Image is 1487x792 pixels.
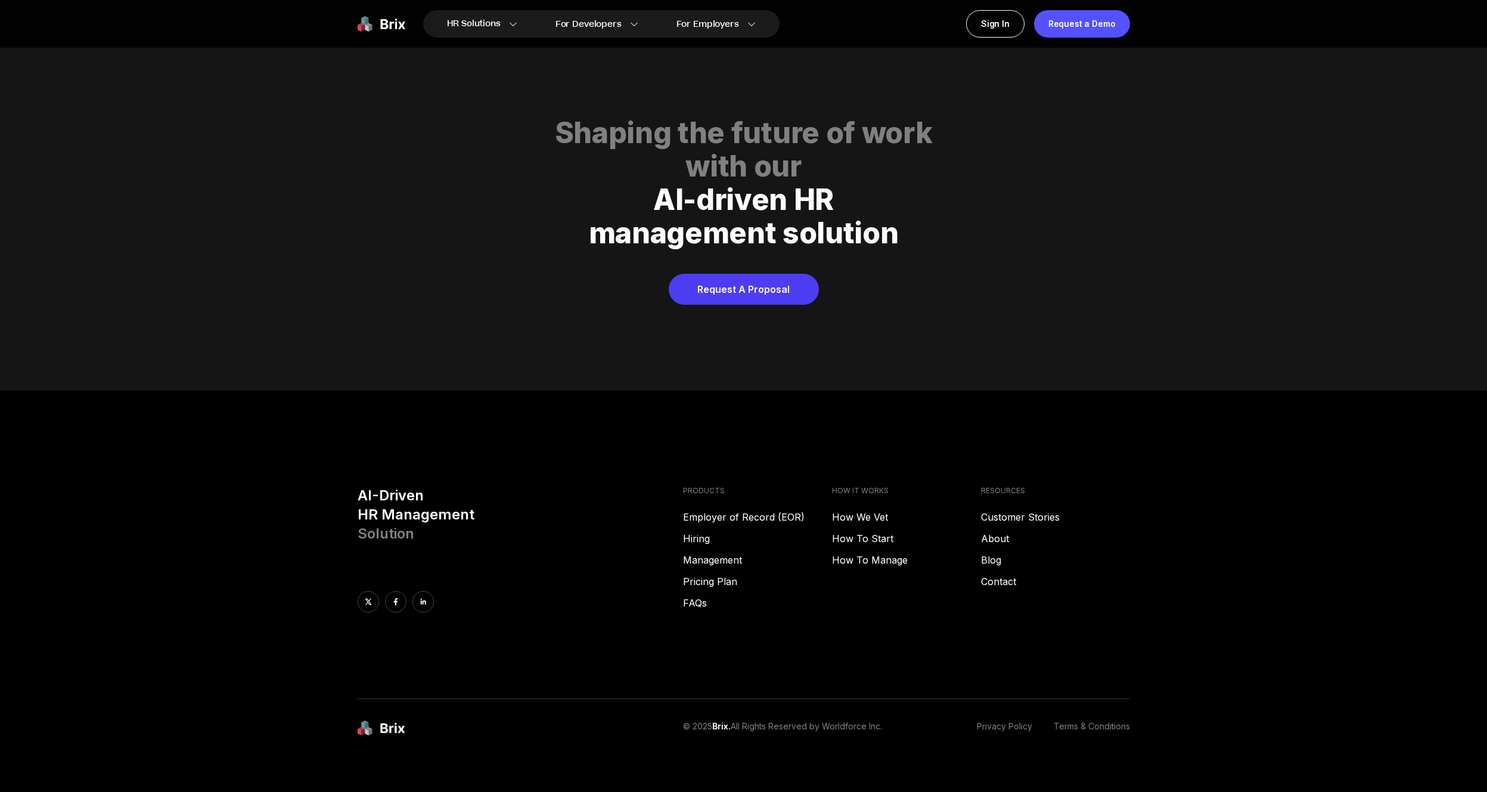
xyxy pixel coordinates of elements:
[683,553,832,567] a: Management
[683,720,882,737] p: © 2025 All Rights Reserved by Worldforce Inc.
[683,596,832,610] a: FAQs
[966,10,1025,38] a: Sign In
[1034,10,1130,38] a: Request a Demo
[683,510,832,524] a: Employer of Record (EOR)
[555,18,622,30] span: For Developers
[981,531,1130,546] a: About
[683,486,832,496] h4: PRODUCTS
[358,486,674,543] h3: AI-Driven HR Management
[683,574,832,589] a: Pricing Plan
[676,18,739,30] span: For Employers
[683,531,832,546] a: Hiring
[372,150,1116,183] div: with our
[358,720,405,737] img: brix
[977,720,1032,737] a: Privacy Policy
[712,721,731,731] span: Brix.
[981,574,1130,589] a: Contact
[372,183,1116,216] div: AI-driven HR
[981,510,1130,524] a: Customer Stories
[1054,720,1130,737] a: Terms & Conditions
[981,486,1130,496] h4: RESOURCES
[832,553,981,567] a: How To Manage
[832,486,981,496] h4: HOW IT WORKS
[372,116,1116,150] div: Shaping the future of work
[981,553,1130,567] a: Blog
[358,525,414,542] span: Solution
[669,274,819,305] a: Request A Proposal
[832,510,981,524] a: How We Vet
[832,531,981,546] a: How To Start
[372,216,1116,250] div: management solution
[447,14,501,33] span: HR Solutions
